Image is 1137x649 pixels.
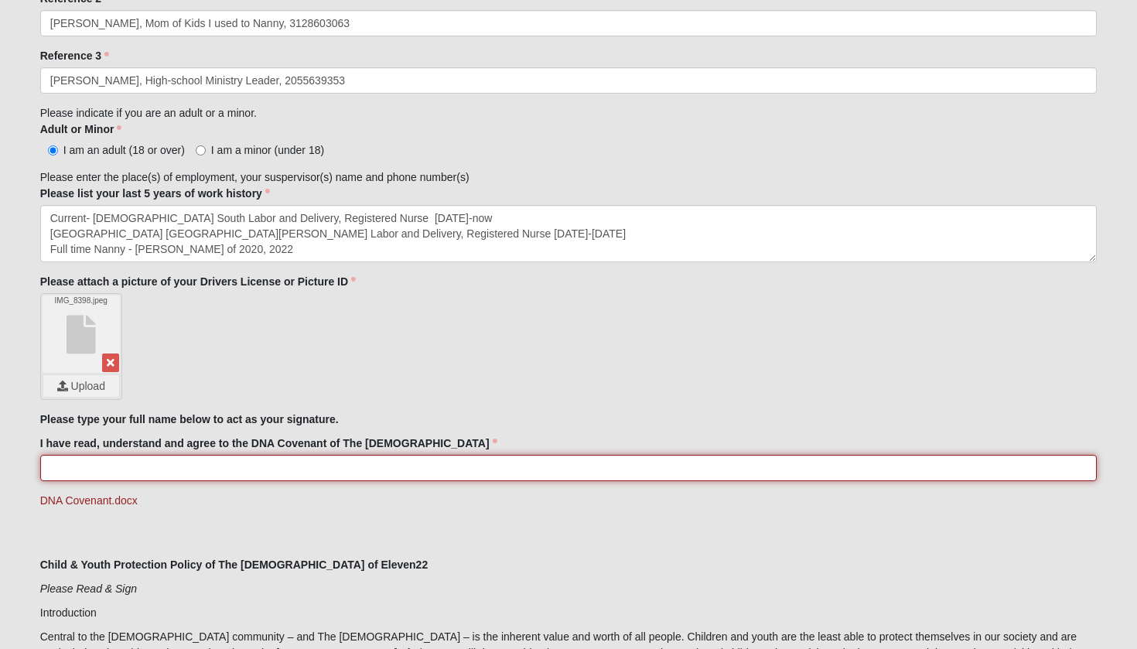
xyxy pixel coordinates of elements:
a: Remove File [102,354,119,372]
i: Please Read & Sign [40,582,137,595]
label: Please list your last 5 years of work history [40,186,270,201]
span: I am an adult (18 or over) [63,144,185,156]
a: DNA Covenant.docx [40,494,138,507]
a: IMG_8398.jpeg [43,295,120,373]
input: I am a minor (under 18) [196,145,206,155]
label: Reference 3 [40,48,109,63]
label: Adult or Minor [40,121,122,137]
label: I have read, understand and agree to the DNA Covenant of The [DEMOGRAPHIC_DATA] [40,436,497,451]
strong: Please type your full name below to act as your signature. [40,413,339,425]
p: Introduction [40,605,1098,621]
input: I am an adult (18 or over) [48,145,58,155]
label: Please attach a picture of your Drivers License or Picture ID [40,274,356,289]
strong: Child & Youth Protection Policy of The [DEMOGRAPHIC_DATA] of Eleven22 [40,558,428,571]
span: I am a minor (under 18) [211,144,324,156]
